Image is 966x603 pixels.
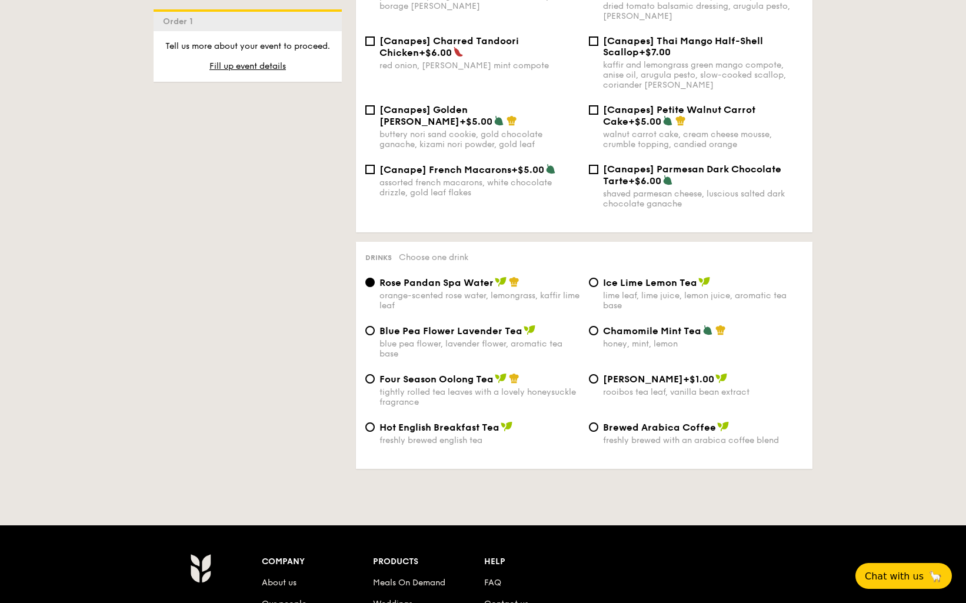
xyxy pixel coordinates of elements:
span: +$7.00 [639,46,671,58]
input: [Canape] French Macarons+$5.00assorted french macarons, white chocolate drizzle, gold leaf flakes [365,165,375,174]
img: icon-vegetarian.fe4039eb.svg [702,325,713,335]
img: icon-chef-hat.a58ddaea.svg [509,276,519,287]
input: [Canapes] Golden [PERSON_NAME]+$5.00buttery nori sand cookie, gold chocolate ganache, kizami nori... [365,105,375,115]
div: Products [373,554,484,570]
img: icon-spicy.37a8142b.svg [453,46,464,57]
span: +$1.00 [683,374,714,385]
span: Fill up event details [209,61,286,71]
div: kaffir and lemongrass green mango compote, anise oil, arugula pesto, slow-cooked scallop, coriand... [603,60,803,90]
input: [Canapes] Petite Walnut Carrot Cake+$5.00walnut carrot cake, cream cheese mousse, crumble topping... [589,105,598,115]
div: buttery nori sand cookie, gold chocolate ganache, kizami nori powder, gold leaf [379,129,579,149]
input: [PERSON_NAME]+$1.00rooibos tea leaf, vanilla bean extract [589,374,598,384]
a: About us [262,578,297,588]
img: icon-vegan.f8ff3823.svg [717,421,729,432]
img: icon-vegan.f8ff3823.svg [495,373,507,384]
img: icon-vegan.f8ff3823.svg [501,421,512,432]
input: Blue Pea Flower Lavender Teablue pea flower, lavender flower, aromatic tea base [365,326,375,335]
span: [Canapes] Golden [PERSON_NAME] [379,104,468,127]
span: Chamomile Mint Tea [603,325,701,337]
div: tightly rolled tea leaves with a lovely honeysuckle fragrance [379,387,579,407]
img: icon-vegetarian.fe4039eb.svg [662,175,673,185]
a: Meals On Demand [373,578,445,588]
span: [Canapes] Parmesan Dark Chocolate Tarte [603,164,781,186]
span: [Canapes] Petite Walnut Carrot Cake [603,104,755,127]
span: Drinks [365,254,392,262]
div: freshly brewed with an arabica coffee blend [603,435,803,445]
img: icon-vegan.f8ff3823.svg [524,325,535,335]
span: Four Season Oolong Tea [379,374,494,385]
img: icon-vegan.f8ff3823.svg [715,373,727,384]
div: Help [484,554,595,570]
img: icon-chef-hat.a58ddaea.svg [509,373,519,384]
img: icon-vegan.f8ff3823.svg [698,276,710,287]
span: Hot English Breakfast Tea [379,422,499,433]
div: shaved parmesan cheese, luscious salted dark chocolate ganache [603,189,803,209]
div: blue pea flower, lavender flower, aromatic tea base [379,339,579,359]
img: icon-chef-hat.a58ddaea.svg [675,115,686,126]
input: Chamomile Mint Teahoney, mint, lemon [589,326,598,335]
div: rooibos tea leaf, vanilla bean extract [603,387,803,397]
p: Tell us more about your event to proceed. [163,41,332,52]
input: [Canapes] Charred Tandoori Chicken+$6.00red onion, [PERSON_NAME] mint compote [365,36,375,46]
div: walnut carrot cake, cream cheese mousse, crumble topping, candied orange [603,129,803,149]
div: orange-scented rose water, lemongrass, kaffir lime leaf [379,291,579,311]
div: Company [262,554,373,570]
span: Ice Lime Lemon Tea [603,277,697,288]
div: assorted french macarons, white chocolate drizzle, gold leaf flakes [379,178,579,198]
input: Brewed Arabica Coffeefreshly brewed with an arabica coffee blend [589,422,598,432]
span: +$6.00 [419,47,452,58]
img: icon-chef-hat.a58ddaea.svg [715,325,726,335]
input: [Canapes] Parmesan Dark Chocolate Tarte+$6.00shaved parmesan cheese, luscious salted dark chocola... [589,165,598,174]
a: FAQ [484,578,501,588]
input: Rose Pandan Spa Waterorange-scented rose water, lemongrass, kaffir lime leaf [365,278,375,287]
img: icon-chef-hat.a58ddaea.svg [507,115,517,126]
div: lime leaf, lime juice, lemon juice, aromatic tea base [603,291,803,311]
div: honey, mint, lemon [603,339,803,349]
span: Order 1 [163,16,198,26]
input: Hot English Breakfast Teafreshly brewed english tea [365,422,375,432]
div: red onion, [PERSON_NAME] mint compote [379,61,579,71]
span: +$5.00 [628,116,661,127]
input: [Canapes] Thai Mango Half-Shell Scallop+$7.00kaffir and lemongrass green mango compote, anise oil... [589,36,598,46]
input: Four Season Oolong Teatightly rolled tea leaves with a lovely honeysuckle fragrance [365,374,375,384]
button: Chat with us🦙 [855,563,952,589]
span: +$5.00 [459,116,492,127]
span: 🦙 [928,569,942,583]
span: +$5.00 [511,164,544,175]
span: [Canapes] Charred Tandoori Chicken [379,35,519,58]
span: Chat with us [865,571,924,582]
span: Rose Pandan Spa Water [379,277,494,288]
div: freshly brewed english tea [379,435,579,445]
img: icon-vegetarian.fe4039eb.svg [662,115,673,126]
span: Choose one drink [399,252,468,262]
img: icon-vegetarian.fe4039eb.svg [494,115,504,126]
span: Brewed Arabica Coffee [603,422,716,433]
input: Ice Lime Lemon Tealime leaf, lime juice, lemon juice, aromatic tea base [589,278,598,287]
img: icon-vegetarian.fe4039eb.svg [545,164,556,174]
span: [Canapes] Thai Mango Half-Shell Scallop [603,35,763,58]
span: [Canape] French Macarons [379,164,511,175]
img: AYc88T3wAAAABJRU5ErkJggg== [190,554,211,583]
img: icon-vegan.f8ff3823.svg [495,276,507,287]
span: +$6.00 [628,175,661,186]
span: [PERSON_NAME] [603,374,683,385]
span: Blue Pea Flower Lavender Tea [379,325,522,337]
